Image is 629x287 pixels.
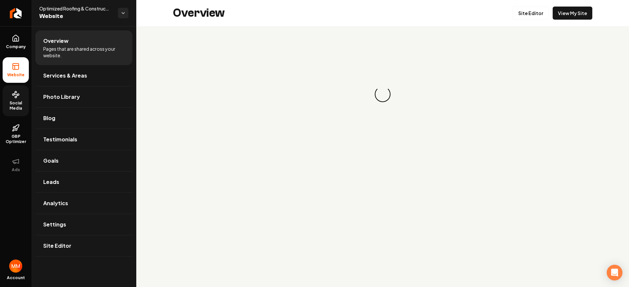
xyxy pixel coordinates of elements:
a: Blog [35,108,132,129]
span: Company [3,44,29,49]
span: Optimized Roofing & Construction [39,5,113,12]
span: Website [39,12,113,21]
span: Ads [9,167,23,172]
div: Loading [372,83,393,105]
a: Company [3,29,29,55]
a: Goals [35,150,132,171]
a: Analytics [35,193,132,214]
span: GBP Optimizer [3,134,29,144]
span: Goals [43,157,59,165]
a: GBP Optimizer [3,119,29,150]
h2: Overview [173,7,225,20]
a: Social Media [3,85,29,116]
span: Testimonials [43,135,77,143]
span: Leads [43,178,59,186]
span: Social Media [3,100,29,111]
a: Photo Library [35,86,132,107]
a: Site Editor [35,235,132,256]
span: Settings [43,221,66,228]
a: View My Site [553,7,592,20]
div: Open Intercom Messenger [607,265,622,280]
span: Blog [43,114,55,122]
span: Website [5,72,27,78]
img: Rebolt Logo [10,8,22,18]
span: Pages that are shared across your website. [43,45,124,59]
a: Leads [35,171,132,192]
button: Ads [3,152,29,178]
a: Settings [35,214,132,235]
span: Services & Areas [43,72,87,80]
a: Testimonials [35,129,132,150]
a: Services & Areas [35,65,132,86]
span: Analytics [43,199,68,207]
span: Account [7,275,25,280]
span: Photo Library [43,93,80,101]
span: Overview [43,37,68,45]
span: Site Editor [43,242,71,250]
a: Site Editor [513,7,549,20]
img: Matthew Meyer [9,260,22,273]
button: Open user button [9,260,22,273]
